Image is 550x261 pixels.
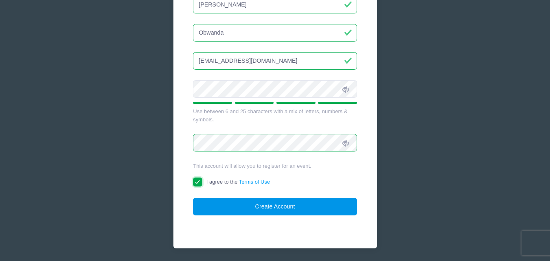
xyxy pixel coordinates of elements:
[193,24,357,42] input: Last Name
[193,162,357,170] div: This account will allow you to register for an event.
[193,178,202,187] input: I agree to theTerms of Use
[239,179,270,185] a: Terms of Use
[193,198,357,215] button: Create Account
[193,107,357,123] div: Use between 6 and 25 characters with a mix of letters, numbers & symbols.
[193,52,357,70] input: Email
[206,179,270,185] span: I agree to the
